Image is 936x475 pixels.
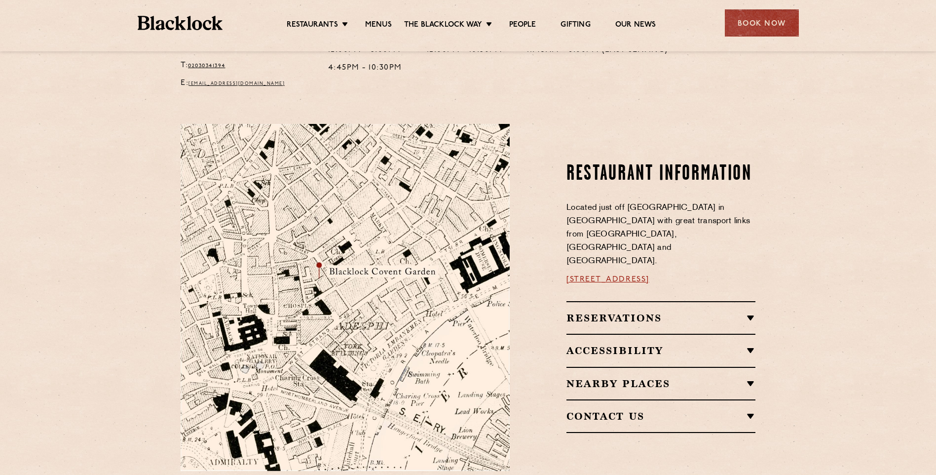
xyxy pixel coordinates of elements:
[365,20,392,31] a: Menus
[188,81,285,86] a: [EMAIL_ADDRESS][DOMAIN_NAME]
[561,20,590,31] a: Gifting
[404,20,482,31] a: The Blacklock Way
[404,379,542,471] img: svg%3E
[287,20,338,31] a: Restaurants
[566,345,755,356] h2: Accessibility
[509,20,536,31] a: People
[566,312,755,324] h2: Reservations
[181,59,313,72] p: T:
[566,162,755,187] h2: Restaurant information
[566,378,755,390] h2: Nearby Places
[188,63,225,69] a: 02030341394
[138,16,223,30] img: BL_Textured_Logo-footer-cropped.svg
[181,77,313,90] p: E:
[566,410,755,422] h2: Contact Us
[725,9,799,37] div: Book Now
[615,20,656,31] a: Our News
[566,204,750,265] span: Located just off [GEOGRAPHIC_DATA] in [GEOGRAPHIC_DATA] with great transport links from [GEOGRAPH...
[566,276,649,283] a: [STREET_ADDRESS]
[328,62,402,75] p: 4:45pm - 10:30pm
